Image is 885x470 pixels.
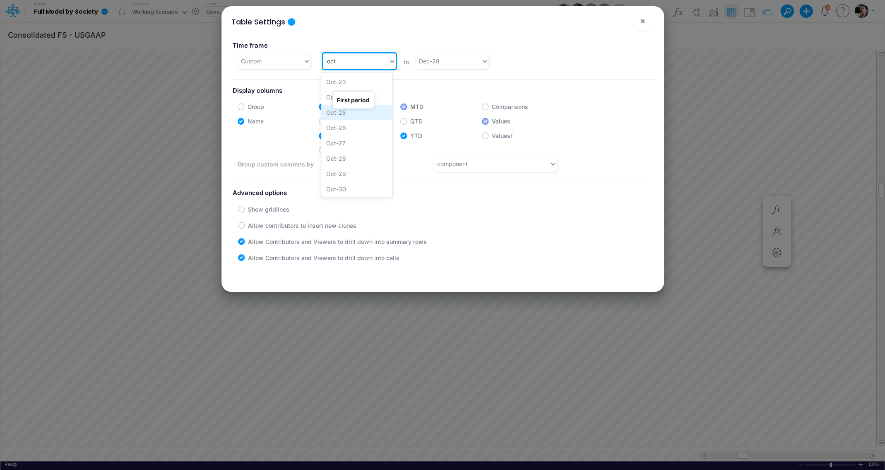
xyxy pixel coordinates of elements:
[321,105,393,120] div: Oct-25
[321,166,393,181] div: Oct-29
[321,151,393,166] div: Oct-28
[402,58,409,66] label: to
[248,237,427,246] label: Allow Contributors and Viewers to drill down into summary rows
[238,160,346,169] label: Group custom columns by
[231,38,437,53] label: Time frame
[231,83,654,99] label: Display columns
[248,102,264,111] label: Group
[321,181,393,197] div: Oct-30
[231,16,285,27] div: Table Settings
[410,117,423,125] label: QTD
[492,131,512,140] label: Values/
[640,16,645,26] span: ×
[241,57,262,65] div: Custom
[492,117,510,125] label: Values
[288,18,295,26] div: Tooltip anchor
[248,253,399,262] label: Allow Contributors and Viewers to drill down into cells
[248,205,289,214] label: Show gridlines
[419,57,440,65] div: Dec-28
[231,186,654,201] label: Advanced options
[248,117,264,125] label: Name
[321,135,393,151] div: Oct-27
[410,102,423,111] label: MTD
[410,131,422,140] label: YTD
[633,11,653,31] button: Close
[492,102,528,111] label: Comparisons
[321,120,393,135] div: Oct-26
[321,74,393,89] div: Oct-23
[437,159,467,168] div: component
[248,221,356,230] label: Allow contributors to insert new clones
[337,96,370,104] strong: First period
[321,89,393,105] div: Oct-24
